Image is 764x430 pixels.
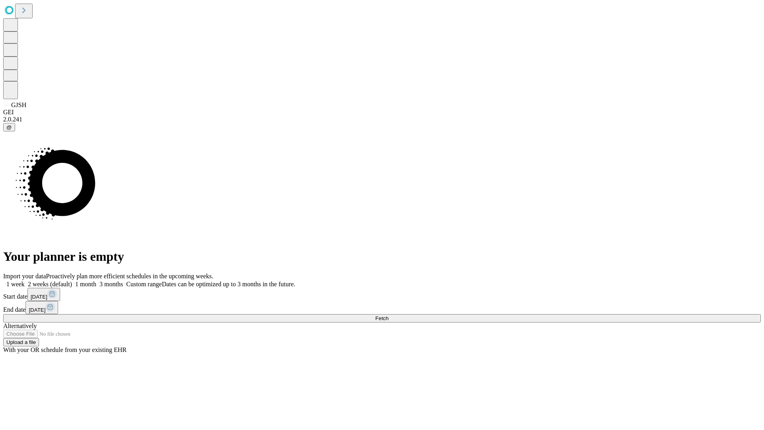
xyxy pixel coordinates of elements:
span: 2 weeks (default) [28,281,72,287]
div: Start date [3,288,761,301]
span: Import your data [3,273,46,279]
button: @ [3,123,15,131]
div: GEI [3,109,761,116]
span: With your OR schedule from your existing EHR [3,346,127,353]
span: [DATE] [31,294,47,300]
span: Custom range [126,281,162,287]
span: 1 week [6,281,25,287]
span: @ [6,124,12,130]
h1: Your planner is empty [3,249,761,264]
span: Dates can be optimized up to 3 months in the future. [162,281,295,287]
span: 1 month [75,281,96,287]
button: Upload a file [3,338,39,346]
button: [DATE] [27,288,60,301]
div: 2.0.241 [3,116,761,123]
span: Proactively plan more efficient schedules in the upcoming weeks. [46,273,213,279]
span: GJSH [11,102,26,108]
span: Alternatively [3,322,37,329]
span: 3 months [99,281,123,287]
button: [DATE] [25,301,58,314]
span: [DATE] [29,307,45,313]
button: Fetch [3,314,761,322]
span: Fetch [375,315,388,321]
div: End date [3,301,761,314]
